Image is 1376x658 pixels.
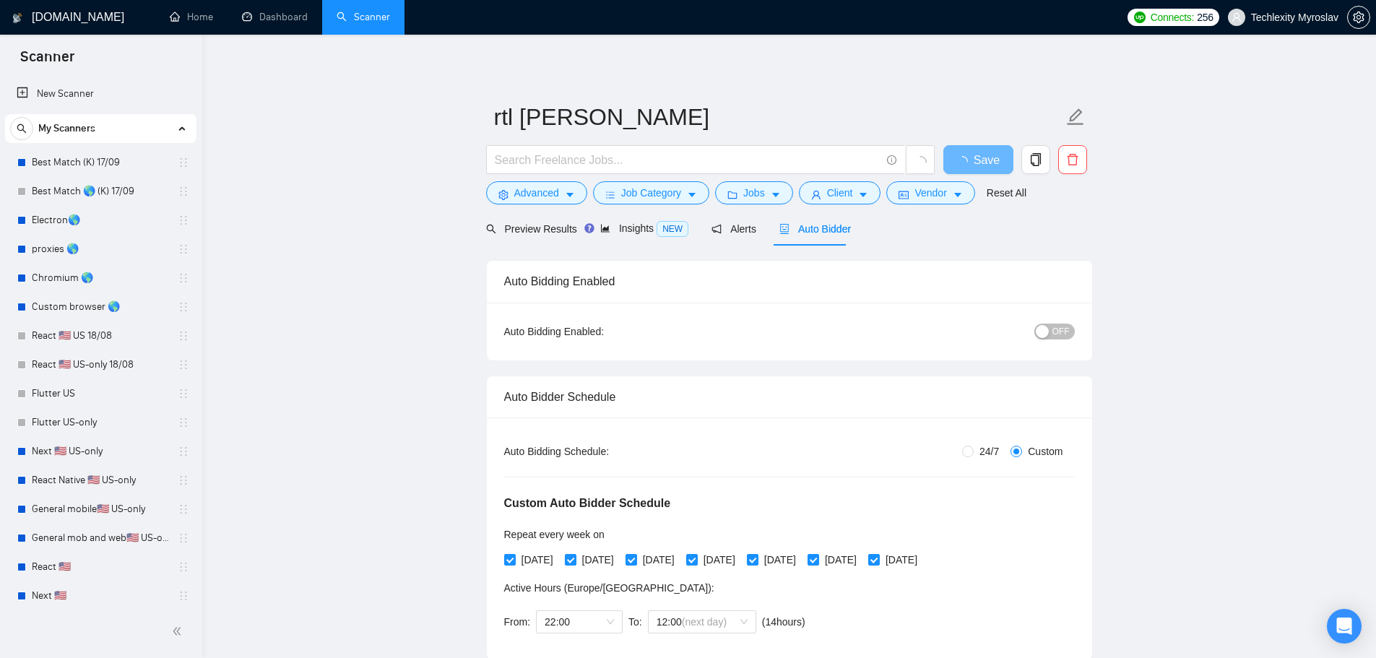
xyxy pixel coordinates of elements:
[32,350,169,379] a: React 🇺🇸 US-only 18/08
[172,624,186,638] span: double-left
[1347,6,1370,29] button: setting
[32,177,169,206] a: Best Match 🌎 (K) 17/09
[178,243,189,255] span: holder
[178,272,189,284] span: holder
[178,330,189,342] span: holder
[600,223,610,233] span: area-chart
[1052,324,1070,339] span: OFF
[178,388,189,399] span: holder
[682,616,727,628] span: (next day)
[32,235,169,264] a: proxies 🌎
[38,114,95,143] span: My Scanners
[32,495,169,524] a: General mobile🇺🇸 US-only
[799,181,881,204] button: userClientcaret-down
[12,7,22,30] img: logo
[516,552,559,568] span: [DATE]
[178,215,189,226] span: holder
[545,611,614,633] span: 22:00
[583,222,596,235] div: Tooltip anchor
[178,532,189,544] span: holder
[32,524,169,553] a: General mob and web🇺🇸 US-only - to be done
[914,185,946,201] span: Vendor
[565,189,575,200] span: caret-down
[178,157,189,168] span: holder
[32,437,169,466] a: Next 🇺🇸 US-only
[1059,153,1086,166] span: delete
[178,301,189,313] span: holder
[178,590,189,602] span: holder
[242,11,308,23] a: dashboardDashboard
[657,611,748,633] span: 12:00
[779,224,789,234] span: robot
[504,582,714,594] span: Active Hours ( Europe/[GEOGRAPHIC_DATA] ):
[762,616,805,628] span: ( 14 hours)
[504,616,531,628] span: From:
[715,181,793,204] button: folderJobscaret-down
[32,379,169,408] a: Flutter US
[605,189,615,200] span: bars
[1022,443,1068,459] span: Custom
[743,185,765,201] span: Jobs
[10,117,33,140] button: search
[32,553,169,581] a: React 🇺🇸
[1021,145,1050,174] button: copy
[771,189,781,200] span: caret-down
[170,11,213,23] a: homeHome
[956,156,974,168] span: loading
[32,206,169,235] a: Electron🌎
[1347,12,1370,23] a: setting
[827,185,853,201] span: Client
[974,443,1005,459] span: 24/7
[914,156,927,169] span: loading
[178,417,189,428] span: holder
[1197,9,1213,25] span: 256
[32,408,169,437] a: Flutter US-only
[880,552,923,568] span: [DATE]
[32,466,169,495] a: React Native 🇺🇸 US-only
[1134,12,1146,23] img: upwork-logo.png
[779,223,851,235] span: Auto Bidder
[178,186,189,197] span: holder
[600,222,688,234] span: Insights
[987,185,1026,201] a: Reset All
[687,189,697,200] span: caret-down
[886,181,974,204] button: idcardVendorcaret-down
[711,224,722,234] span: notification
[943,145,1013,174] button: Save
[1151,9,1194,25] span: Connects:
[899,189,909,200] span: idcard
[498,189,509,200] span: setting
[974,151,1000,169] span: Save
[17,79,185,108] a: New Scanner
[178,359,189,371] span: holder
[628,616,642,628] span: To:
[1058,145,1087,174] button: delete
[1022,153,1050,166] span: copy
[593,181,709,204] button: barsJob Categorycaret-down
[504,261,1075,302] div: Auto Bidding Enabled
[576,552,620,568] span: [DATE]
[819,552,862,568] span: [DATE]
[32,148,169,177] a: Best Match (K) 17/09
[178,561,189,573] span: holder
[32,321,169,350] a: React 🇺🇸 US 18/08
[504,495,671,512] h5: Custom Auto Bidder Schedule
[504,324,694,339] div: Auto Bidding Enabled:
[1327,609,1362,644] div: Open Intercom Messenger
[9,46,86,77] span: Scanner
[486,224,496,234] span: search
[758,552,802,568] span: [DATE]
[504,376,1075,417] div: Auto Bidder Schedule
[621,185,681,201] span: Job Category
[494,99,1063,135] input: Scanner name...
[178,446,189,457] span: holder
[32,293,169,321] a: Custom browser 🌎
[32,581,169,610] a: Next 🇺🇸
[698,552,741,568] span: [DATE]
[637,552,680,568] span: [DATE]
[953,189,963,200] span: caret-down
[495,151,880,169] input: Search Freelance Jobs...
[486,223,577,235] span: Preview Results
[1066,108,1085,126] span: edit
[811,189,821,200] span: user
